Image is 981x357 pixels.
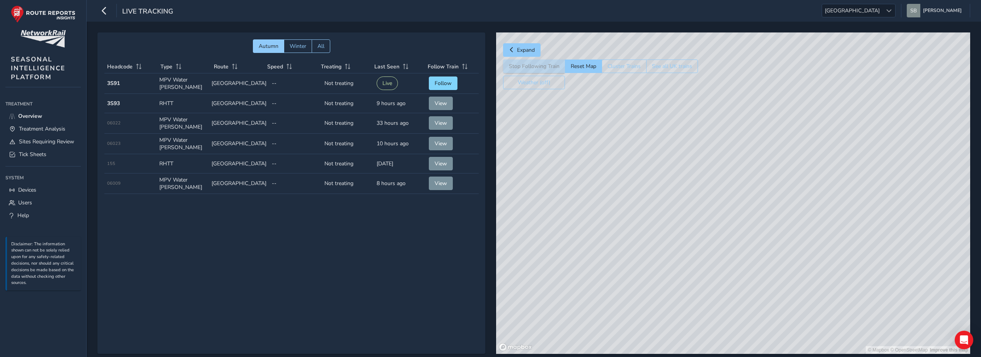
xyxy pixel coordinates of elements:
[602,59,646,73] button: Cluster Trains
[374,94,426,113] td: 9 hours ago
[646,59,698,73] button: See all UK trains
[20,30,66,48] img: customer logo
[435,100,447,107] span: View
[269,154,321,173] td: --
[214,63,229,70] span: Route
[374,63,399,70] span: Last Seen
[19,151,46,158] span: Tick Sheets
[209,173,269,194] td: [GEOGRAPHIC_DATA]
[107,141,121,146] span: 06023
[565,59,602,73] button: Reset Map
[5,148,81,161] a: Tick Sheets
[209,154,269,173] td: [GEOGRAPHIC_DATA]
[374,113,426,134] td: 33 hours ago
[17,212,29,219] span: Help
[11,241,77,287] p: Disclaimer: The information shown can not be solely relied upon for any safety-related decisions,...
[907,4,964,17] button: [PERSON_NAME]
[209,134,269,154] td: [GEOGRAPHIC_DATA]
[429,116,453,130] button: View
[11,55,65,82] span: SEASONAL INTELLIGENCE PLATFORM
[107,100,120,107] strong: 3S93
[429,177,453,190] button: View
[269,134,321,154] td: --
[377,76,398,90] button: Live
[160,63,172,70] span: Type
[107,161,115,167] span: 155
[11,5,75,23] img: rr logo
[435,80,452,87] span: Follow
[259,42,278,50] span: Autumn
[322,154,374,173] td: Not treating
[157,113,209,134] td: MPV Water [PERSON_NAME]
[322,73,374,94] td: Not treating
[253,39,284,53] button: Autumn
[18,112,42,120] span: Overview
[19,125,65,133] span: Treatment Analysis
[429,157,453,170] button: View
[517,46,535,54] span: Expand
[157,134,209,154] td: MPV Water [PERSON_NAME]
[18,199,32,206] span: Users
[157,73,209,94] td: MPV Water [PERSON_NAME]
[503,76,565,89] button: Weather (off)
[923,4,962,17] span: [PERSON_NAME]
[312,39,330,53] button: All
[374,134,426,154] td: 10 hours ago
[322,113,374,134] td: Not treating
[5,196,81,209] a: Users
[907,4,920,17] img: diamond-layout
[209,73,269,94] td: [GEOGRAPHIC_DATA]
[322,173,374,194] td: Not treating
[290,42,306,50] span: Winter
[435,140,447,147] span: View
[107,120,121,126] span: 06022
[374,154,426,173] td: [DATE]
[284,39,312,53] button: Winter
[428,63,459,70] span: Follow Train
[429,97,453,110] button: View
[374,173,426,194] td: 8 hours ago
[5,135,81,148] a: Sites Requiring Review
[107,63,133,70] span: Headcode
[209,113,269,134] td: [GEOGRAPHIC_DATA]
[317,42,324,50] span: All
[5,110,81,122] a: Overview
[322,134,374,154] td: Not treating
[5,172,81,184] div: System
[157,173,209,194] td: MPV Water [PERSON_NAME]
[157,94,209,113] td: RHTT
[209,94,269,113] td: [GEOGRAPHIC_DATA]
[321,63,341,70] span: Treating
[5,98,81,110] div: Treatment
[269,73,321,94] td: --
[822,4,882,17] span: [GEOGRAPHIC_DATA]
[269,113,321,134] td: --
[122,7,173,17] span: Live Tracking
[429,137,453,150] button: View
[435,160,447,167] span: View
[429,76,457,90] button: Follow
[5,209,81,222] a: Help
[267,63,283,70] span: Speed
[5,122,81,135] a: Treatment Analysis
[5,184,81,196] a: Devices
[435,119,447,127] span: View
[157,154,209,173] td: RHTT
[18,186,36,194] span: Devices
[322,94,374,113] td: Not treating
[107,180,121,186] span: 06009
[435,180,447,187] span: View
[955,331,973,349] div: Open Intercom Messenger
[107,80,120,87] strong: 3S91
[503,43,541,57] button: Expand
[269,173,321,194] td: --
[269,94,321,113] td: --
[19,138,74,145] span: Sites Requiring Review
